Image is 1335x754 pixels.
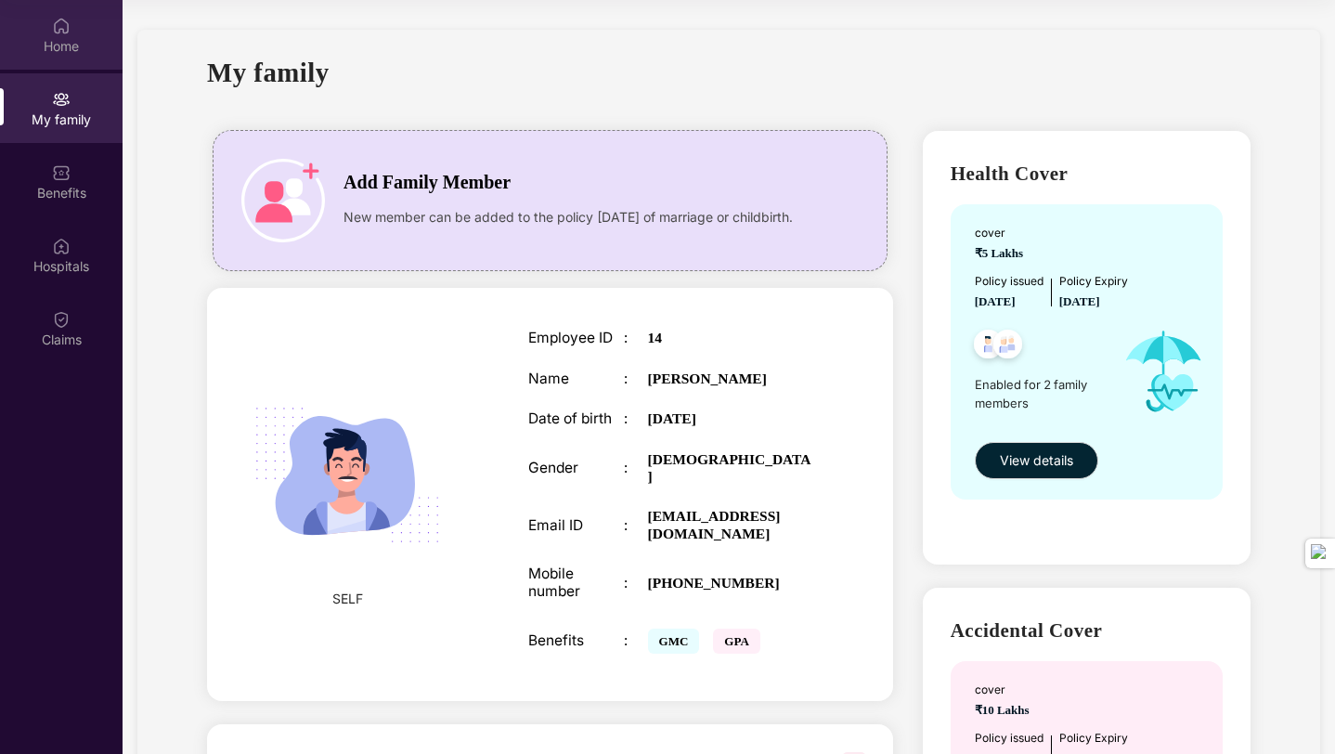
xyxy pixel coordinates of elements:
[233,361,461,590] img: svg+xml;base64,PHN2ZyB4bWxucz0iaHR0cDovL3d3dy53My5vcmcvMjAwMC9zdmciIHdpZHRoPSIyMjQiIGhlaWdodD0iMT...
[1059,294,1100,308] span: [DATE]
[975,682,1036,699] div: cover
[624,460,648,476] div: :
[985,324,1030,370] img: svg+xml;base64,PHN2ZyB4bWxucz0iaHR0cDovL3d3dy53My5vcmcvMjAwMC9zdmciIHdpZHRoPSI0OC45NDMiIGhlaWdodD...
[528,517,624,534] div: Email ID
[975,273,1043,291] div: Policy issued
[648,370,815,387] div: [PERSON_NAME]
[975,246,1030,260] span: ₹5 Lakhs
[52,310,71,329] img: svg+xml;base64,PHN2ZyBpZD0iQ2xhaW0iIHhtbG5zPSJodHRwOi8vd3d3LnczLm9yZy8yMDAwL3N2ZyIgd2lkdGg9IjIwIi...
[624,410,648,427] div: :
[1108,311,1220,433] img: icon
[241,159,325,242] img: icon
[975,703,1036,717] span: ₹10 Lakhs
[648,451,815,486] div: [DEMOGRAPHIC_DATA]
[951,616,1223,646] h2: Accidental Cover
[624,370,648,387] div: :
[975,375,1108,413] span: Enabled for 2 family members
[713,629,759,654] span: GPA
[343,168,511,197] span: Add Family Member
[528,460,624,476] div: Gender
[648,508,815,542] div: [EMAIL_ADDRESS][DOMAIN_NAME]
[52,163,71,182] img: svg+xml;base64,PHN2ZyBpZD0iQmVuZWZpdHMiIHhtbG5zPSJodHRwOi8vd3d3LnczLm9yZy8yMDAwL3N2ZyIgd2lkdGg9Ij...
[624,575,648,591] div: :
[648,575,815,591] div: [PHONE_NUMBER]
[1059,730,1128,747] div: Policy Expiry
[528,370,624,387] div: Name
[624,330,648,346] div: :
[624,517,648,534] div: :
[975,442,1098,479] button: View details
[975,730,1043,747] div: Policy issued
[52,237,71,255] img: svg+xml;base64,PHN2ZyBpZD0iSG9zcGl0YWxzIiB4bWxucz0iaHR0cDovL3d3dy53My5vcmcvMjAwMC9zdmciIHdpZHRoPS...
[528,565,624,600] div: Mobile number
[951,159,1223,189] h2: Health Cover
[528,632,624,649] div: Benefits
[975,294,1016,308] span: [DATE]
[528,330,624,346] div: Employee ID
[528,410,624,427] div: Date of birth
[343,207,793,227] span: New member can be added to the policy [DATE] of marriage or childbirth.
[52,90,71,109] img: svg+xml;base64,PHN2ZyB3aWR0aD0iMjAiIGhlaWdodD0iMjAiIHZpZXdCb3g9IjAgMCAyMCAyMCIgZmlsbD0ibm9uZSIgeG...
[648,410,815,427] div: [DATE]
[648,629,700,654] span: GMC
[332,589,363,609] span: SELF
[648,330,815,346] div: 14
[52,17,71,35] img: svg+xml;base64,PHN2ZyBpZD0iSG9tZSIgeG1sbnM9Imh0dHA6Ly93d3cudzMub3JnLzIwMDAvc3ZnIiB3aWR0aD0iMjAiIG...
[1059,273,1128,291] div: Policy Expiry
[207,52,330,94] h1: My family
[975,225,1030,242] div: cover
[1000,450,1073,471] span: View details
[624,632,648,649] div: :
[966,324,1011,370] img: svg+xml;base64,PHN2ZyB4bWxucz0iaHR0cDovL3d3dy53My5vcmcvMjAwMC9zdmciIHdpZHRoPSI0OC45NDMiIGhlaWdodD...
